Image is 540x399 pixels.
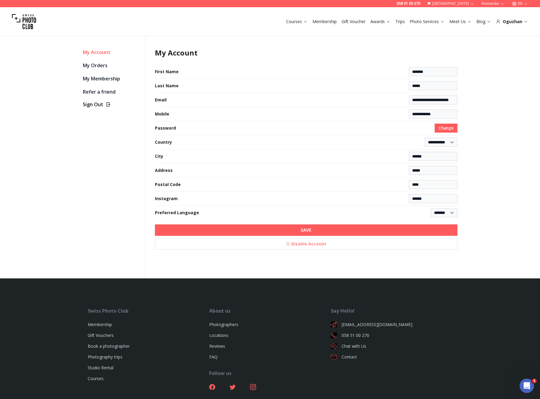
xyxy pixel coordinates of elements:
[209,370,331,377] div: Follow us
[209,307,331,314] div: About us
[88,343,130,349] a: Book a photographer
[83,61,140,70] a: My Orders
[370,19,391,25] a: Awards
[476,19,491,25] a: Blog
[397,1,420,6] a: 058 51 00 270
[209,354,218,360] a: FAQ
[88,322,112,327] a: Membership
[284,17,310,26] button: Courses
[331,332,452,338] a: 058 51 00 270
[88,376,104,381] a: Courses
[435,124,457,133] button: Change
[496,19,528,25] div: Oguzhan
[447,17,474,26] button: Meet Us
[155,97,167,103] label: Email
[310,17,339,26] button: Membership
[301,227,311,233] b: SAVE
[155,238,457,250] button: Disable Account
[331,343,452,349] a: Chat with Us
[407,17,447,26] button: Photo Services
[83,88,140,96] a: Refer a friend
[155,111,169,117] label: Mobile
[155,83,179,89] label: Last Name
[342,19,366,25] a: Gift Voucher
[331,322,452,328] a: [EMAIL_ADDRESS][DOMAIN_NAME]
[532,379,537,383] span: 5
[449,19,472,25] a: Meet Us
[155,167,173,173] label: Address
[331,307,452,314] div: Say Hello!
[439,125,454,131] span: Change
[155,139,172,145] label: Country
[88,307,209,314] div: Swiss Photo Club
[83,48,140,56] div: My Account
[155,69,179,75] label: First Name
[155,153,163,159] label: City
[155,196,178,202] label: Instagram
[339,17,368,26] button: Gift Voucher
[368,17,393,26] button: Awards
[395,19,405,25] a: Trips
[282,239,330,249] span: Disable Account
[393,17,407,26] button: Trips
[474,17,493,26] button: Blog
[155,210,199,216] label: Preferred Language
[312,19,337,25] a: Membership
[155,48,457,58] h1: My Account
[88,354,122,360] a: Photography trips
[12,10,36,34] img: Swiss photo club
[209,343,225,349] a: Reviews
[331,354,452,360] a: Contact
[209,332,228,338] a: Locations
[155,224,457,236] button: SAVE
[83,74,140,83] a: My Membership
[88,332,114,338] a: Gift Vouchers
[88,365,113,370] a: Studio Rental
[209,322,238,327] a: Photographers
[155,181,181,187] label: Postal Code
[520,379,534,393] iframe: Intercom live chat
[410,19,445,25] a: Photo Services
[155,125,176,131] label: Password
[286,19,308,25] a: Courses
[83,101,140,108] button: Sign Out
